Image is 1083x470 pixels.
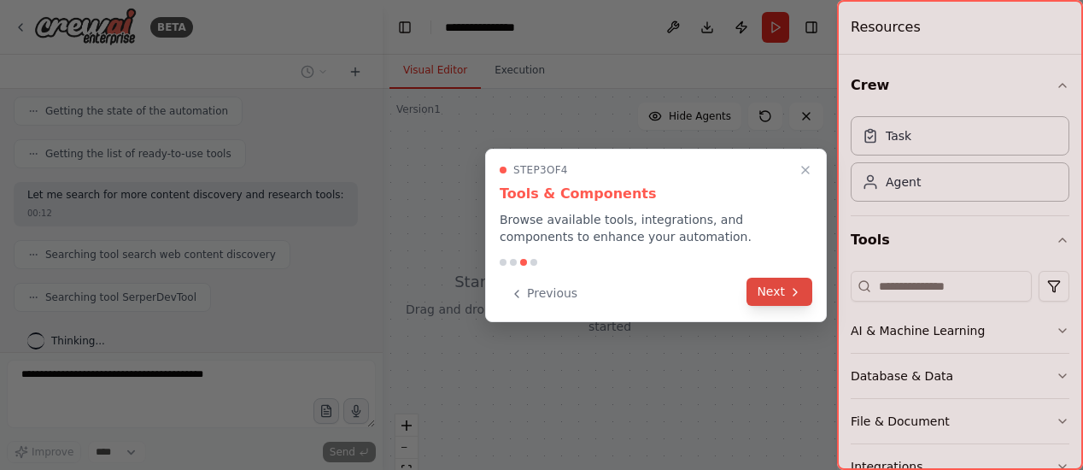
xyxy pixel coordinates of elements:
[500,279,588,308] button: Previous
[393,15,417,39] button: Hide left sidebar
[500,184,812,204] h3: Tools & Components
[746,278,812,306] button: Next
[500,211,812,245] p: Browse available tools, integrations, and components to enhance your automation.
[795,160,816,180] button: Close walkthrough
[513,163,568,177] span: Step 3 of 4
